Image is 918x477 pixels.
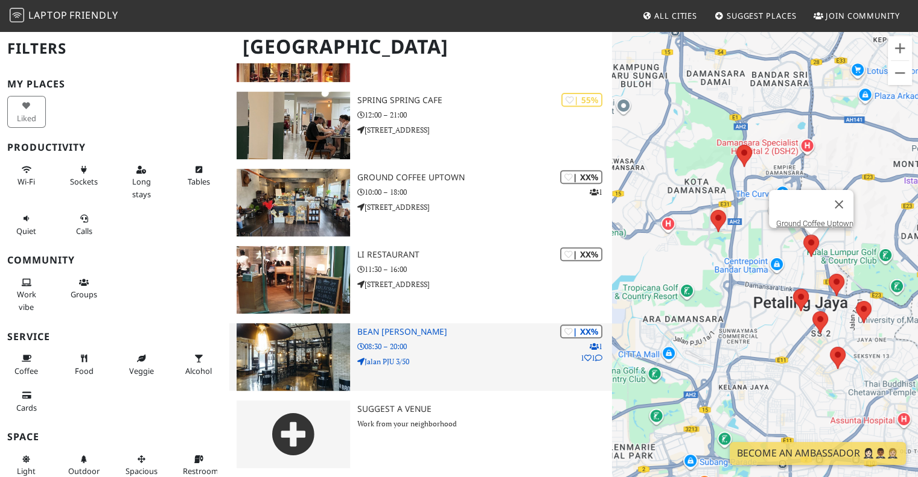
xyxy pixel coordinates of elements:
button: Calls [65,209,103,241]
p: Jalan PJU 3/50 [357,356,613,367]
img: Spring Spring Cafe [237,92,349,159]
p: Work from your neighborhood [357,418,613,429]
a: LI Restaurant | XX% LI Restaurant 11:30 – 16:00 [STREET_ADDRESS] [229,246,612,314]
h3: My Places [7,78,222,90]
span: All Cities [654,10,697,21]
div: | XX% [560,247,602,261]
button: Alcohol [179,349,218,381]
div: | XX% [560,324,602,338]
a: Ground Coffee Uptown [776,219,853,228]
button: Quiet [7,209,46,241]
button: Long stays [122,160,161,204]
p: [STREET_ADDRESS] [357,279,613,290]
span: Natural light [17,466,36,476]
img: BEAN BROTHERS PJ [237,323,349,391]
span: Friendly [69,8,118,22]
button: Zoom in [888,36,912,60]
span: Spacious [126,466,158,476]
h3: Space [7,431,222,443]
p: [STREET_ADDRESS] [357,201,613,213]
a: Ground Coffee Uptown | XX% 1 Ground Coffee Uptown 10:00 – 18:00 [STREET_ADDRESS] [229,169,612,236]
a: Suggest Places [710,5,802,27]
h3: Productivity [7,142,222,153]
span: Restroom [183,466,218,476]
button: Work vibe [7,273,46,317]
span: Suggest Places [727,10,797,21]
div: | XX% [560,170,602,184]
button: Close [824,190,853,219]
button: Cards [7,385,46,417]
h1: [GEOGRAPHIC_DATA] [233,30,610,63]
span: Long stays [132,176,151,199]
span: Group tables [71,289,97,300]
h3: LI Restaurant [357,250,613,260]
img: gray-place-d2bdb4477600e061c01bd816cc0f2ef0cfcb1ca9e3ad78868dd16fb2af073a21.png [237,400,349,468]
span: Veggie [129,365,154,376]
p: 10:00 – 18:00 [357,186,613,198]
h3: Service [7,331,222,343]
h3: Suggest a Venue [357,404,613,414]
img: LI Restaurant [237,246,349,314]
a: BEAN BROTHERS PJ | XX% 111 BEAN [PERSON_NAME] 08:30 – 20:00 Jalan PJU 3/50 [229,323,612,391]
p: 1 1 1 [581,341,602,364]
span: Credit cards [16,402,37,413]
button: Zoom out [888,61,912,85]
a: All Cities [637,5,702,27]
span: Power sockets [70,176,98,187]
span: Work-friendly tables [188,176,210,187]
span: Food [75,365,94,376]
a: LaptopFriendly LaptopFriendly [10,5,118,27]
button: Wi-Fi [7,160,46,192]
h3: Ground Coffee Uptown [357,172,613,183]
a: Suggest a Venue Work from your neighborhood [229,400,612,468]
a: Spring Spring Cafe | 55% Spring Spring Cafe 12:00 – 21:00 [STREET_ADDRESS] [229,92,612,159]
span: Laptop [28,8,68,22]
button: Tables [179,160,218,192]
img: LaptopFriendly [10,8,24,22]
span: People working [17,289,36,312]
span: Alcohol [185,365,212,376]
h3: Community [7,254,222,266]
span: Video/audio calls [76,226,92,236]
p: 08:30 – 20:00 [357,341,613,352]
h3: BEAN [PERSON_NAME] [357,327,613,337]
span: Join Community [826,10,900,21]
p: 12:00 – 21:00 [357,109,613,121]
button: Coffee [7,349,46,381]
p: [STREET_ADDRESS] [357,124,613,136]
span: Coffee [14,365,38,376]
button: Sockets [65,160,103,192]
span: Outdoor area [68,466,100,476]
div: | 55% [561,93,602,107]
p: 1 [590,186,602,198]
img: Ground Coffee Uptown [237,169,349,236]
span: Stable Wi-Fi [18,176,35,187]
a: Join Community [809,5,905,27]
h3: Spring Spring Cafe [357,95,613,106]
h2: Filters [7,30,222,67]
p: 11:30 – 16:00 [357,264,613,275]
span: Quiet [16,226,36,236]
button: Veggie [122,349,161,381]
button: Groups [65,273,103,305]
button: Food [65,349,103,381]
